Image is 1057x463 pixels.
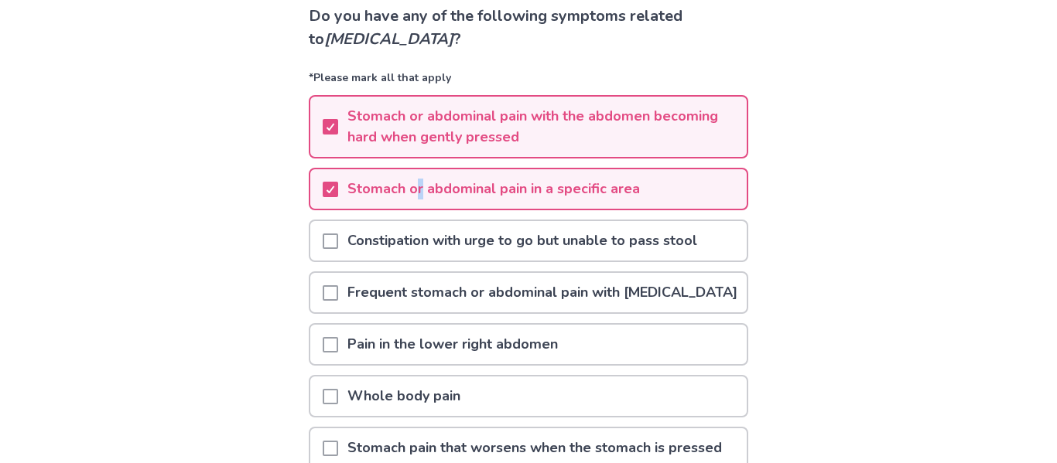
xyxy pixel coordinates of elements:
[338,169,649,209] p: Stomach or abdominal pain in a specific area
[324,29,453,49] i: [MEDICAL_DATA]
[338,376,470,416] p: Whole body pain
[338,325,567,364] p: Pain in the lower right abdomen
[309,5,748,51] p: Do you have any of the following symptoms related to ?
[338,273,747,312] p: Frequent stomach or abdominal pain with [MEDICAL_DATA]
[338,221,706,260] p: Constipation with urge to go but unable to pass stool
[309,70,748,95] p: *Please mark all that apply
[338,97,747,157] p: Stomach or abdominal pain with the abdomen becoming hard when gently pressed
